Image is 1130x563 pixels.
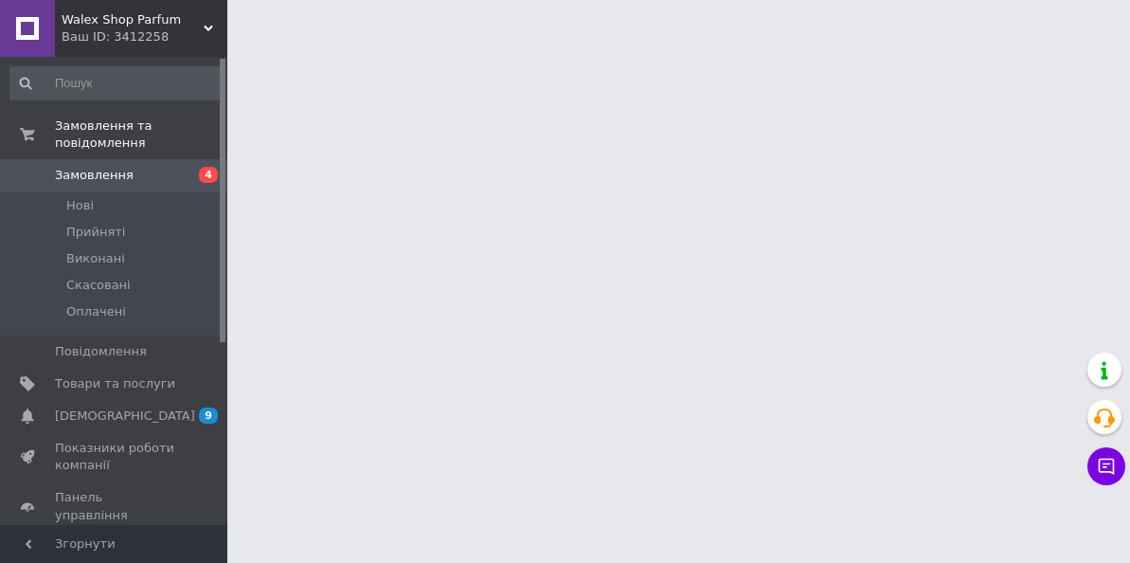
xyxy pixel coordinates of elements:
span: Замовлення [55,167,134,184]
span: Замовлення та повідомлення [55,118,227,152]
span: Повідомлення [55,343,147,360]
span: Показники роботи компанії [55,440,175,474]
span: Панель управління [55,489,175,523]
div: Ваш ID: 3412258 [62,28,227,45]
button: Чат з покупцем [1087,447,1125,485]
span: Товари та послуги [55,375,175,392]
span: 4 [199,167,218,183]
span: [DEMOGRAPHIC_DATA] [55,408,195,425]
span: Walex Shop Parfum [62,11,204,28]
input: Пошук [9,66,223,100]
span: Прийняті [66,224,125,241]
span: Нові [66,197,94,214]
span: 9 [199,408,218,424]
span: Оплачені [66,303,126,320]
span: Скасовані [66,277,131,294]
span: Виконані [66,250,125,267]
